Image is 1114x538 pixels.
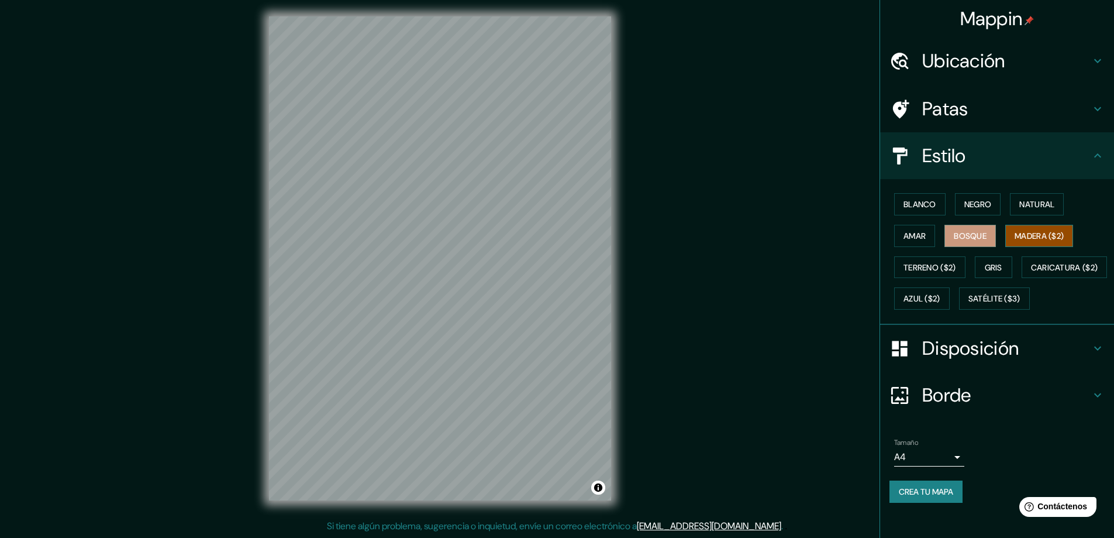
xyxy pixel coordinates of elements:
[1010,492,1101,525] iframe: Lanzador de widgets de ayuda
[985,262,1002,273] font: Gris
[894,448,964,467] div: A4
[894,287,950,310] button: Azul ($2)
[954,231,987,241] font: Bosque
[894,193,946,215] button: Blanco
[889,481,963,503] button: Crea tu mapa
[1015,231,1064,241] font: Madera ($2)
[922,97,968,121] font: Patas
[955,193,1001,215] button: Negro
[903,231,926,241] font: Amar
[903,294,940,304] font: Azul ($2)
[894,438,918,447] font: Tamaño
[944,225,996,247] button: Bosque
[1031,262,1098,273] font: Caricatura ($2)
[785,519,787,532] font: .
[894,225,935,247] button: Amar
[1019,199,1054,210] font: Natural
[922,336,1019,361] font: Disposición
[922,383,971,407] font: Borde
[922,143,966,168] font: Estilo
[783,519,785,532] font: .
[880,325,1114,372] div: Disposición
[880,85,1114,132] div: Patas
[1010,193,1064,215] button: Natural
[894,451,906,463] font: A4
[327,520,637,532] font: Si tiene algún problema, sugerencia o inquietud, envíe un correo electrónico a
[959,287,1030,310] button: Satélite ($3)
[960,6,1023,31] font: Mappin
[880,132,1114,179] div: Estilo
[903,199,936,210] font: Blanco
[975,256,1012,279] button: Gris
[922,49,1005,73] font: Ubicación
[880,372,1114,419] div: Borde
[637,520,781,532] a: [EMAIL_ADDRESS][DOMAIN_NAME]
[880,37,1114,84] div: Ubicación
[894,256,965,279] button: Terreno ($2)
[899,486,953,497] font: Crea tu mapa
[591,481,605,495] button: Activar o desactivar atribución
[968,294,1020,304] font: Satélite ($3)
[903,262,956,273] font: Terreno ($2)
[1005,225,1073,247] button: Madera ($2)
[1022,256,1108,279] button: Caricatura ($2)
[964,199,992,210] font: Negro
[269,16,611,501] canvas: Mapa
[781,520,783,532] font: .
[1025,16,1034,25] img: pin-icon.png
